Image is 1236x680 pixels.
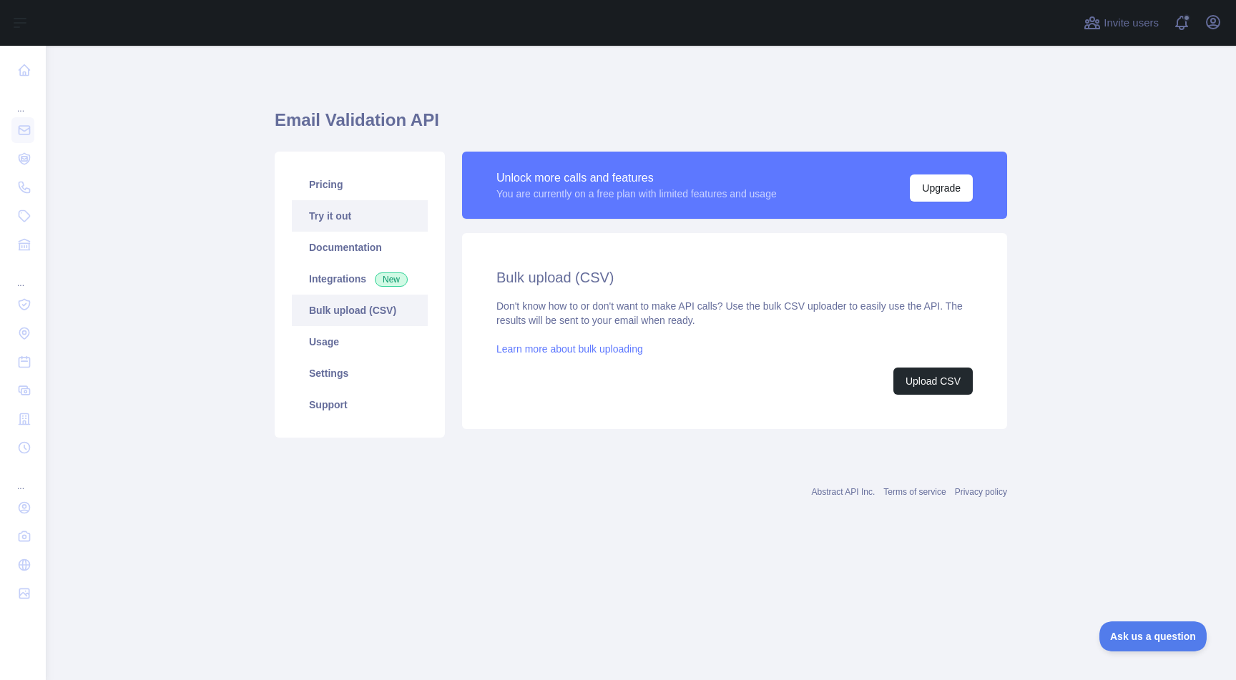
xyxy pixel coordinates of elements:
button: Upgrade [910,174,973,202]
h1: Email Validation API [275,109,1007,143]
a: Integrations New [292,263,428,295]
a: Bulk upload (CSV) [292,295,428,326]
a: Terms of service [883,487,946,497]
a: Pricing [292,169,428,200]
button: Invite users [1081,11,1162,34]
a: Learn more about bulk uploading [496,343,643,355]
button: Upload CSV [893,368,973,395]
span: Invite users [1104,15,1159,31]
div: ... [11,86,34,114]
a: Try it out [292,200,428,232]
a: Usage [292,326,428,358]
a: Abstract API Inc. [812,487,875,497]
div: ... [11,260,34,289]
div: Unlock more calls and features [496,169,777,187]
a: Privacy policy [955,487,1007,497]
span: New [375,272,408,287]
div: You are currently on a free plan with limited features and usage [496,187,777,201]
div: Don't know how to or don't want to make API calls? Use the bulk CSV uploader to easily use the AP... [496,299,973,395]
a: Documentation [292,232,428,263]
iframe: Toggle Customer Support [1099,621,1207,651]
h2: Bulk upload (CSV) [496,267,973,287]
div: ... [11,463,34,492]
a: Settings [292,358,428,389]
a: Support [292,389,428,420]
